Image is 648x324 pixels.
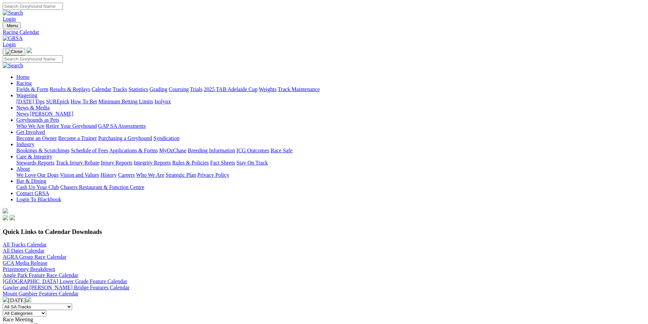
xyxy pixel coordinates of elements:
[3,254,66,260] a: AGRA Group Race Calendar
[166,172,196,178] a: Strategic Plan
[56,160,99,166] a: Track Injury Rebate
[16,92,37,98] a: Wagering
[16,80,32,86] a: Racing
[3,260,48,266] a: GCA Media Release
[71,148,108,153] a: Schedule of Fees
[113,86,127,92] a: Tracks
[50,86,90,92] a: Results & Replays
[98,123,146,129] a: GAP SA Assessments
[3,55,63,63] input: Search
[3,297,8,302] img: chevron-left-pager-white.svg
[204,86,257,92] a: 2025 TAB Adelaide Cup
[3,317,645,323] div: Race Meeting
[16,184,59,190] a: Cash Up Your Club
[159,148,186,153] a: MyOzChase
[3,228,645,236] h3: Quick Links to Calendar Downloads
[236,160,268,166] a: Stay On Track
[16,135,645,141] div: Get Involved
[16,148,645,154] div: Industry
[210,160,235,166] a: Fact Sheets
[3,285,130,290] a: Gawler and [PERSON_NAME] Bridge Features Calendar
[58,135,97,141] a: Become a Trainer
[5,49,22,54] img: Close
[98,99,153,104] a: Minimum Betting Limits
[278,86,320,92] a: Track Maintenance
[27,48,32,53] img: logo-grsa-white.png
[153,135,179,141] a: Syndication
[16,99,645,105] div: Wagering
[270,148,292,153] a: Race Safe
[3,35,23,41] img: GRSA
[16,117,59,123] a: Greyhounds as Pets
[98,135,152,141] a: Purchasing a Greyhound
[3,297,645,304] div: [DATE]
[7,23,18,28] span: Menu
[136,172,164,178] a: Who We Are
[118,172,135,178] a: Careers
[100,172,117,178] a: History
[46,99,69,104] a: SUREpick
[3,22,21,29] button: Toggle navigation
[16,86,645,92] div: Racing
[3,16,16,22] a: Login
[60,184,144,190] a: Chasers Restaurant & Function Centre
[16,166,30,172] a: About
[3,278,127,284] a: [GEOGRAPHIC_DATA] Lower Grade Feature Calendar
[16,111,29,117] a: News
[26,297,31,302] img: chevron-right-pager-white.svg
[16,141,34,147] a: Industry
[3,10,23,16] img: Search
[3,63,23,69] img: Search
[236,148,269,153] a: ICG Outcomes
[154,99,171,104] a: Isolynx
[16,172,645,178] div: About
[16,154,52,159] a: Care & Integrity
[190,86,202,92] a: Trials
[16,178,46,184] a: Bar & Dining
[16,190,49,196] a: Contact GRSA
[16,105,50,110] a: News & Media
[16,123,645,129] div: Greyhounds as Pets
[16,160,54,166] a: Stewards Reports
[197,172,229,178] a: Privacy Policy
[3,41,16,47] a: Login
[3,215,8,220] img: facebook.svg
[134,160,171,166] a: Integrity Reports
[129,86,148,92] a: Statistics
[16,135,57,141] a: Become an Owner
[101,160,132,166] a: Injury Reports
[172,160,209,166] a: Rules & Policies
[16,129,45,135] a: Get Involved
[3,242,47,248] a: All Tracks Calendar
[16,184,645,190] div: Bar & Dining
[16,172,59,178] a: We Love Our Dogs
[3,291,79,296] a: Mount Gambier Features Calendar
[16,111,645,117] div: News & Media
[150,86,167,92] a: Grading
[109,148,158,153] a: Applications & Forms
[60,172,99,178] a: Vision and Values
[16,148,69,153] a: Bookings & Scratchings
[16,123,45,129] a: Who We Are
[3,272,78,278] a: Angle Park Feature Race Calendar
[16,160,645,166] div: Care & Integrity
[3,3,63,10] input: Search
[16,86,48,92] a: Fields & Form
[3,29,645,35] a: Racing Calendar
[188,148,235,153] a: Breeding Information
[92,86,111,92] a: Calendar
[259,86,277,92] a: Weights
[16,197,61,202] a: Login To Blackbook
[46,123,97,129] a: Retire Your Greyhound
[3,208,8,214] img: logo-grsa-white.png
[169,86,189,92] a: Coursing
[30,111,73,117] a: [PERSON_NAME]
[10,215,15,220] img: twitter.svg
[3,266,55,272] a: Prizemoney Breakdown
[16,99,45,104] a: [DATE] Tips
[71,99,97,104] a: How To Bet
[3,48,25,55] button: Toggle navigation
[3,248,45,254] a: All Dates Calendar
[16,74,30,80] a: Home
